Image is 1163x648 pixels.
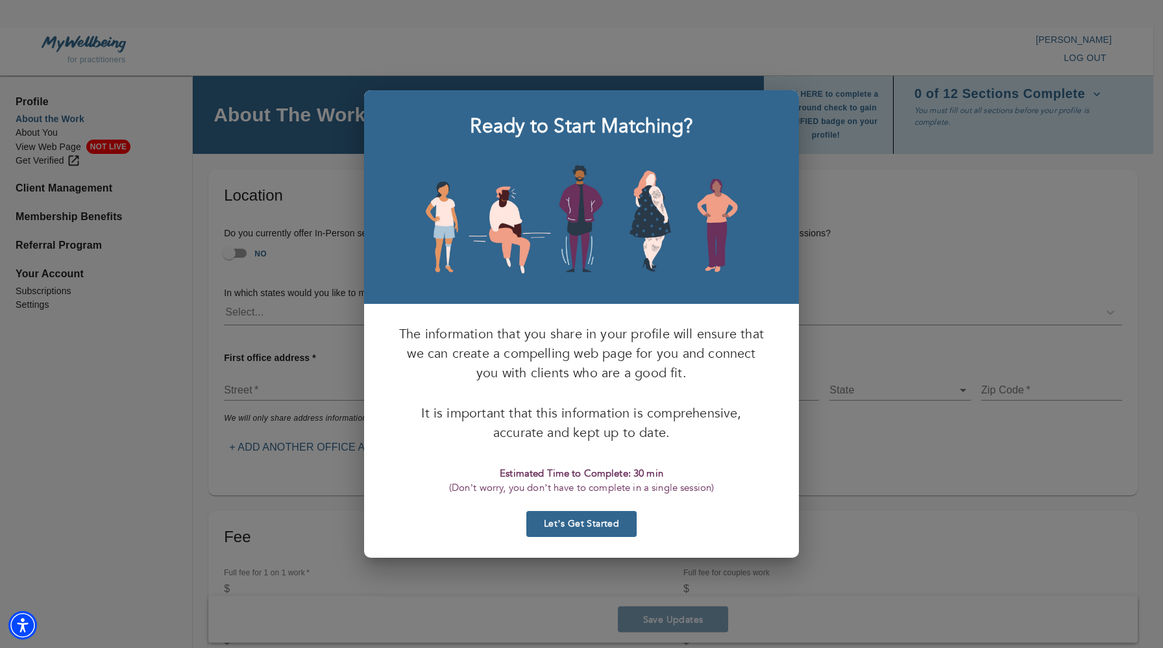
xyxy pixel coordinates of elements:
p: It is important that this information is comprehensive, accurate and kept up to date. [398,404,765,443]
p: Estimated Time to Complete: 30 min [449,466,715,481]
h6: Ready to Start Matching? [470,111,692,142]
button: Let’s Get Started [526,511,637,537]
div: Accessibility Menu [8,611,37,640]
span: Let’s Get Started [532,517,631,530]
p: The information that you share in your profile will ensure that we can create a compelling web pa... [398,325,765,383]
p: (Don’t worry, you don’t have to complete in a single session) [449,480,715,495]
img: people [416,163,747,277]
